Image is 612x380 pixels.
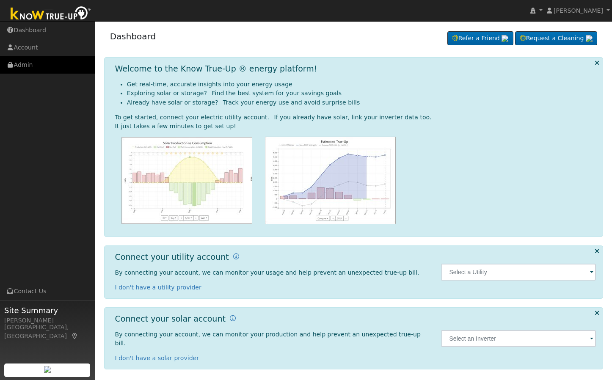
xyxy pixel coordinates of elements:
div: To get started, connect your electric utility account. If you already have solar, link your inver... [115,113,596,122]
div: [GEOGRAPHIC_DATA], [GEOGRAPHIC_DATA] [4,323,91,341]
span: By connecting your account, we can monitor your production and help prevent an unexpected true-up... [115,331,421,347]
a: Request a Cleaning [515,31,597,46]
input: Select an Inverter [441,330,596,347]
h1: Welcome to the Know True-Up ® energy platform! [115,64,317,74]
a: I don't have a utility provider [115,284,201,291]
span: [PERSON_NAME] [554,7,603,14]
img: retrieve [502,35,508,42]
img: retrieve [44,366,51,373]
input: Select a Utility [441,264,596,281]
a: Dashboard [110,31,156,41]
a: Refer a Friend [447,31,513,46]
img: retrieve [586,35,593,42]
div: [PERSON_NAME] [4,316,91,325]
span: Site Summary [4,305,91,316]
span: By connecting your account, we can monitor your usage and help prevent an unexpected true-up bill. [115,269,419,276]
div: It just takes a few minutes to get set up! [115,122,596,131]
li: Get real-time, accurate insights into your energy usage [127,80,596,89]
img: Know True-Up [6,5,95,24]
a: I don't have a solar provider [115,355,199,361]
a: Map [71,333,79,339]
h1: Connect your utility account [115,252,229,262]
li: Already have solar or storage? Track your energy use and avoid surprise bills [127,98,596,107]
h1: Connect your solar account [115,314,226,324]
li: Exploring solar or storage? Find the best system for your savings goals [127,89,596,98]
